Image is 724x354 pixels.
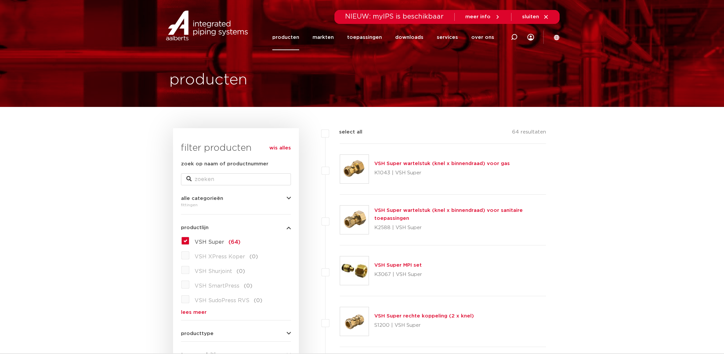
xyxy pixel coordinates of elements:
[465,14,500,20] a: meer info
[195,283,239,289] span: VSH SmartPress
[236,269,245,274] span: (0)
[512,128,546,138] p: 64 resultaten
[522,14,539,19] span: sluiten
[254,298,262,303] span: (0)
[340,206,369,234] img: Thumbnail for VSH Super wartelstuk (knel x binnendraad) voor sanitaire toepassingen
[272,25,299,50] a: producten
[181,160,268,168] label: zoek op naam of productnummer
[269,144,291,152] a: wis alles
[181,225,209,230] span: productlijn
[181,331,291,336] button: producttype
[345,13,444,20] span: NIEUW: myIPS is beschikbaar
[169,69,247,91] h1: producten
[437,25,458,50] a: services
[374,269,422,280] p: K3067 | VSH Super
[374,208,523,221] a: VSH Super wartelstuk (knel x binnendraad) voor sanitaire toepassingen
[313,25,334,50] a: markten
[181,310,291,315] a: lees meer
[195,269,232,274] span: VSH Shurjoint
[249,254,258,259] span: (0)
[374,320,474,331] p: S1200 | VSH Super
[347,25,382,50] a: toepassingen
[181,201,291,209] div: fittingen
[244,283,252,289] span: (0)
[395,25,423,50] a: downloads
[181,225,291,230] button: productlijn
[329,128,362,136] label: select all
[181,196,223,201] span: alle categorieën
[181,196,291,201] button: alle categorieën
[195,239,224,245] span: VSH Super
[374,161,510,166] a: VSH Super wartelstuk (knel x binnendraad) voor gas
[340,155,369,183] img: Thumbnail for VSH Super wartelstuk (knel x binnendraad) voor gas
[228,239,240,245] span: (64)
[374,222,546,233] p: K2588 | VSH Super
[522,14,549,20] a: sluiten
[181,173,291,185] input: zoeken
[272,25,494,50] nav: Menu
[340,256,369,285] img: Thumbnail for VSH Super MPI set
[374,313,474,318] a: VSH Super rechte koppeling (2 x knel)
[374,263,422,268] a: VSH Super MPI set
[181,141,291,155] h3: filter producten
[181,331,214,336] span: producttype
[465,14,491,19] span: meer info
[471,25,494,50] a: over ons
[195,254,245,259] span: VSH XPress Koper
[374,168,510,178] p: K1043 | VSH Super
[340,307,369,336] img: Thumbnail for VSH Super rechte koppeling (2 x knel)
[195,298,249,303] span: VSH SudoPress RVS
